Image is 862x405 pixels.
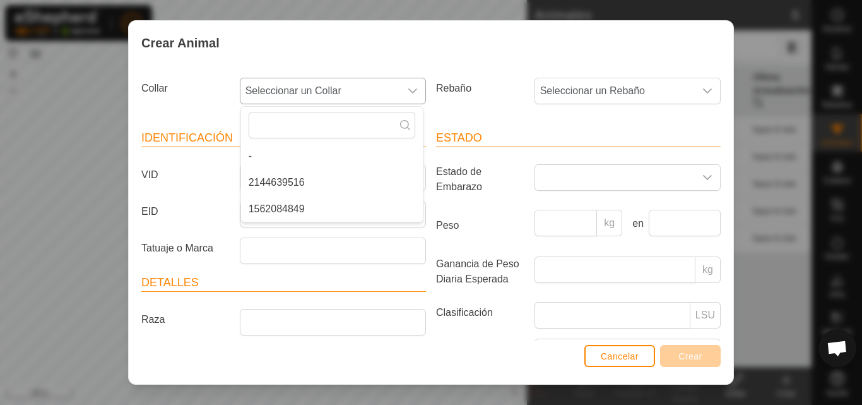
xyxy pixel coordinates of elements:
span: Cancelar [601,351,639,361]
div: dropdown trigger [695,78,720,104]
li: - [241,143,423,169]
p-inputgroup-addon: kg [695,257,721,283]
label: Raza [136,309,235,330]
label: en [627,216,644,231]
button: Cancelar [584,345,655,367]
span: Crear Animal [141,33,220,52]
span: 1562084849 [249,202,305,217]
label: VID [136,164,235,186]
label: Peso [431,210,529,241]
span: Crear [678,351,702,361]
label: Tatuaje o Marca [136,238,235,259]
button: Crear [660,345,721,367]
span: - [249,148,252,164]
label: Collar [136,78,235,99]
span: Seleccionar un Collar [240,78,400,104]
ul: Option List [241,143,423,222]
header: Detalles [141,274,426,292]
label: Clasificación [431,302,529,323]
label: Rebaño [431,78,529,99]
p-inputgroup-addon: LSU [690,302,721,329]
div: Chat abierto [818,329,856,367]
label: EID [136,201,235,222]
span: Seleccionar un Rebaño [535,78,695,104]
p-inputgroup-addon: kg [597,210,622,236]
li: 2144639516 [241,170,423,195]
div: dropdown trigger [695,165,720,190]
label: Ganancia de Peso Diaria Esperada [431,257,529,287]
span: 2144639516 [249,175,305,190]
label: Estado de Embarazo [431,164,529,195]
li: 1562084849 [241,196,423,222]
header: Identificación [141,130,426,147]
header: Estado [436,130,721,147]
div: dropdown trigger [400,78,425,104]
